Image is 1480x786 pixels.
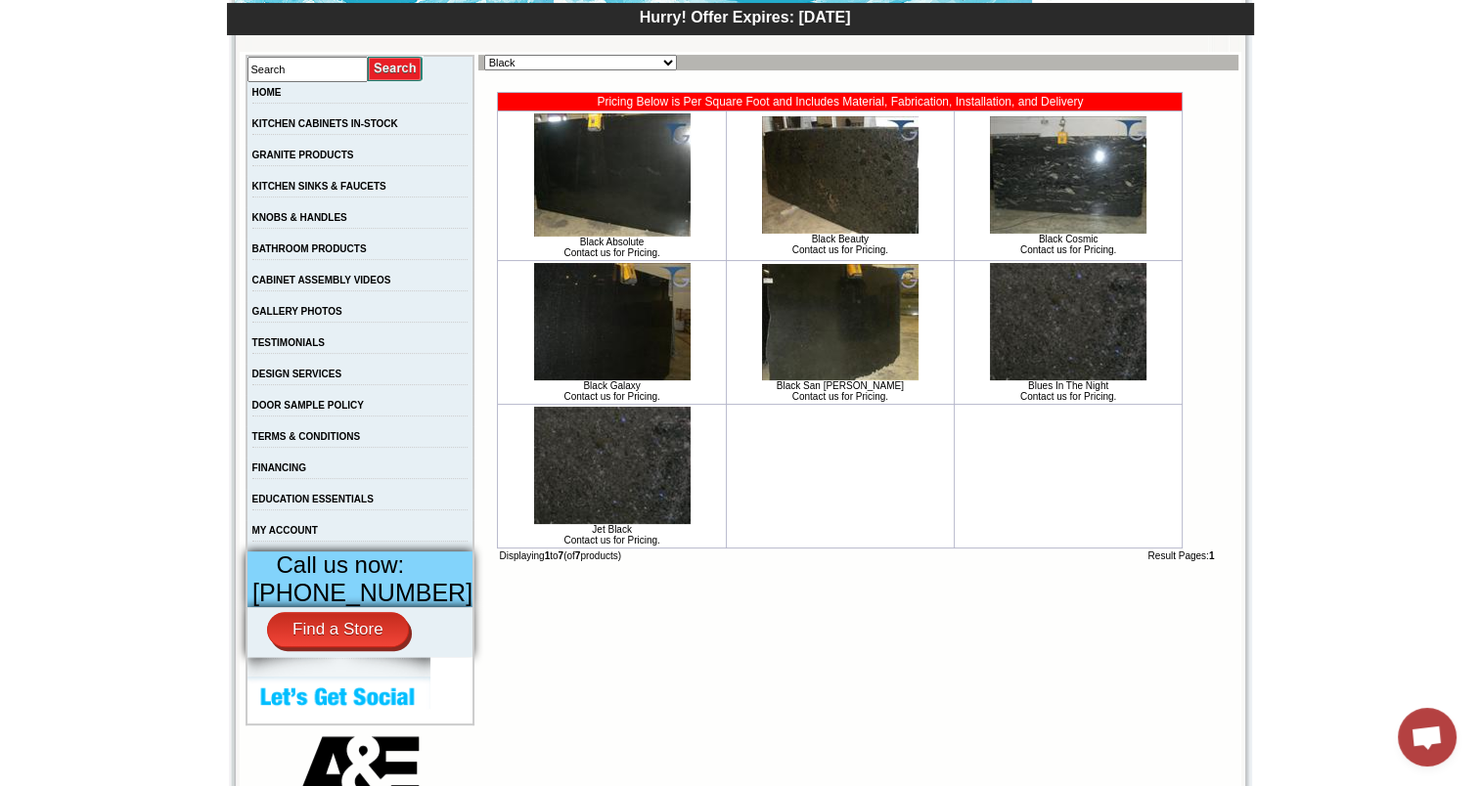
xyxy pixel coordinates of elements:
a: KITCHEN CABINETS IN-STOCK [252,118,398,129]
td: Black Galaxy Contact us for Pricing. [498,261,725,404]
a: HOME [252,87,282,98]
td: Jet Black Contact us for Pricing. [498,405,725,547]
div: Hurry! Offer Expires: [DATE] [237,6,1254,26]
b: 7 [559,550,564,561]
a: Open chat [1398,708,1457,766]
td: Result Pages: [954,548,1219,563]
td: Black San [PERSON_NAME] Contact us for Pricing. [727,261,954,404]
b: 7 [575,550,581,561]
input: Submit [368,56,424,82]
a: EDUCATION ESSENTIALS [252,494,374,504]
a: KITCHEN SINKS & FAUCETS [252,181,386,192]
span: Call us now: [277,551,405,578]
span: [PHONE_NUMBER] [252,579,472,606]
td: Black Cosmic Contact us for Pricing. [955,111,1182,260]
a: DOOR SAMPLE POLICY [252,400,364,411]
b: 1 [545,550,551,561]
a: FINANCING [252,462,307,473]
a: BATHROOM PRODUCTS [252,243,367,254]
td: Displaying to (of products) [497,548,954,563]
a: TESTIMONIALS [252,337,325,348]
td: Black Beauty Contact us for Pricing. [727,111,954,260]
a: GRANITE PRODUCTS [252,150,354,160]
td: Blues In The Night Contact us for Pricing. [955,261,1182,404]
a: MY ACCOUNT [252,525,318,536]
a: TERMS & CONDITIONS [252,431,361,442]
a: DESIGN SERVICES [252,369,342,379]
a: Find a Store [267,612,409,647]
a: CABINET ASSEMBLY VIDEOS [252,275,391,285]
td: Pricing Below is Per Square Foot and Includes Material, Fabrication, Installation, and Delivery [498,93,1182,110]
b: 1 [1209,550,1215,561]
a: GALLERY PHOTOS [252,306,342,317]
td: Black Absolute Contact us for Pricing. [498,111,725,260]
a: KNOBS & HANDLES [252,212,347,223]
